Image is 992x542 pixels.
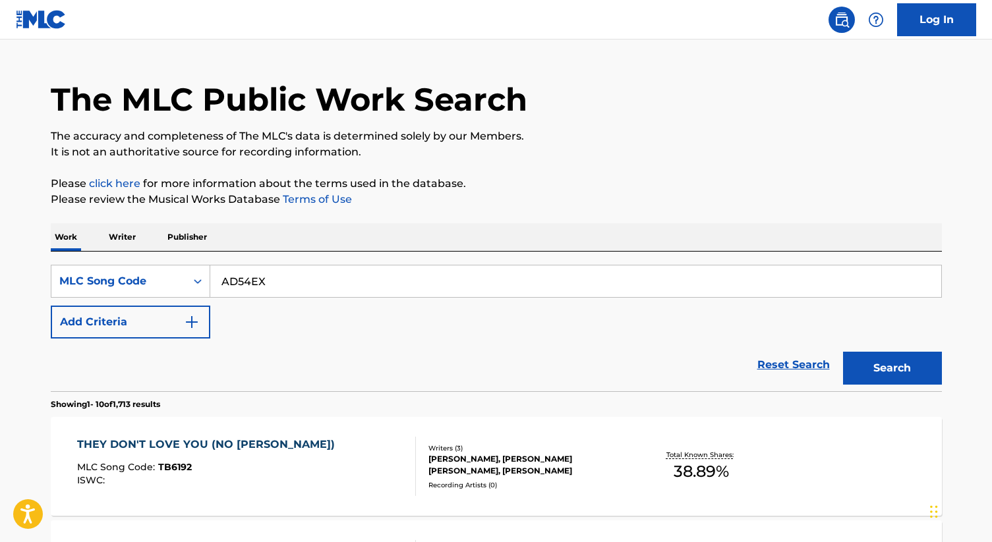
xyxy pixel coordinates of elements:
img: search [834,12,850,28]
a: Public Search [829,7,855,33]
div: [PERSON_NAME], [PERSON_NAME] [PERSON_NAME], [PERSON_NAME] [428,453,627,477]
span: TB6192 [158,461,192,473]
p: Writer [105,223,140,251]
div: THEY DON'T LOVE YOU (NO [PERSON_NAME]) [77,437,341,452]
a: click here [89,177,140,190]
p: Please review the Musical Works Database [51,192,942,207]
img: 9d2ae6d4665cec9f34b9.svg [184,314,200,330]
img: help [868,12,884,28]
h1: The MLC Public Work Search [51,80,527,119]
p: Publisher [163,223,211,251]
form: Search Form [51,265,942,391]
button: Add Criteria [51,306,210,339]
div: Drag [930,492,938,531]
a: THEY DON'T LOVE YOU (NO [PERSON_NAME])MLC Song Code:TB6192ISWC:Writers (3)[PERSON_NAME], [PERSON_... [51,417,942,516]
p: Work [51,223,81,251]
a: Log In [897,3,976,36]
p: It is not an authoritative source for recording information. [51,144,942,160]
span: MLC Song Code : [77,461,158,473]
div: Recording Artists ( 0 ) [428,480,627,490]
div: MLC Song Code [59,273,178,289]
img: MLC Logo [16,10,67,29]
p: Please for more information about the terms used in the database. [51,176,942,192]
a: Reset Search [751,350,836,379]
p: The accuracy and completeness of The MLC's data is determined solely by our Members. [51,128,942,144]
p: Total Known Shares: [666,450,737,460]
p: Showing 1 - 10 of 1,713 results [51,398,160,410]
span: ISWC : [77,474,108,486]
button: Search [843,352,942,385]
iframe: Chat Widget [926,479,992,542]
a: Terms of Use [280,193,352,205]
span: 38.89 % [674,460,729,483]
div: Writers ( 3 ) [428,443,627,453]
div: Help [863,7,889,33]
